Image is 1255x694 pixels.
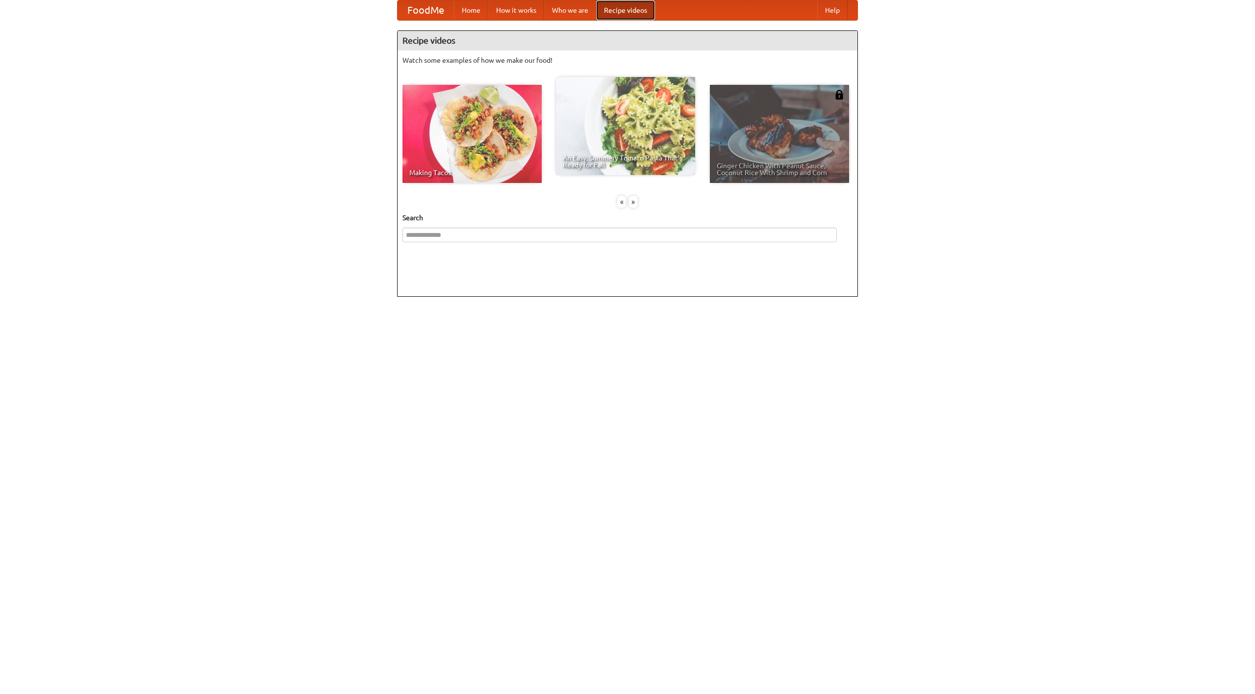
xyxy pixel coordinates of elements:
a: Who we are [544,0,596,20]
a: How it works [488,0,544,20]
a: Making Tacos [402,85,542,183]
a: An Easy, Summery Tomato Pasta That's Ready for Fall [556,77,695,175]
a: Recipe videos [596,0,655,20]
span: An Easy, Summery Tomato Pasta That's Ready for Fall [563,154,688,168]
h4: Recipe videos [398,31,857,51]
a: Help [817,0,848,20]
a: FoodMe [398,0,454,20]
a: Home [454,0,488,20]
h5: Search [402,213,853,223]
img: 483408.png [834,90,844,100]
p: Watch some examples of how we make our food! [402,55,853,65]
div: » [629,196,638,208]
span: Making Tacos [409,169,535,176]
div: « [617,196,626,208]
